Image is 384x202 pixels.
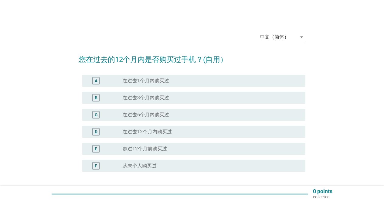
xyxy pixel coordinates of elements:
label: 在过去12个月内购买过 [123,129,172,135]
i: arrow_drop_down [298,33,305,41]
div: A [95,78,97,84]
p: collected [313,194,332,200]
h2: 您在过去的12个月内是否购买过手机？(自用） [79,48,305,65]
label: 在过去3个月内购买过 [123,95,169,101]
div: E [95,146,97,152]
p: 0 points [313,189,332,194]
label: 超过12个月前购买过 [123,146,167,152]
div: F [95,163,97,169]
label: 在过去6个月内购买过 [123,112,169,118]
label: 在过去1个月内购买过 [123,78,169,84]
div: C [95,112,97,118]
div: D [95,129,97,135]
label: 从未个人购买过 [123,163,157,169]
div: B [95,95,97,101]
div: 中文（简体） [260,34,289,40]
